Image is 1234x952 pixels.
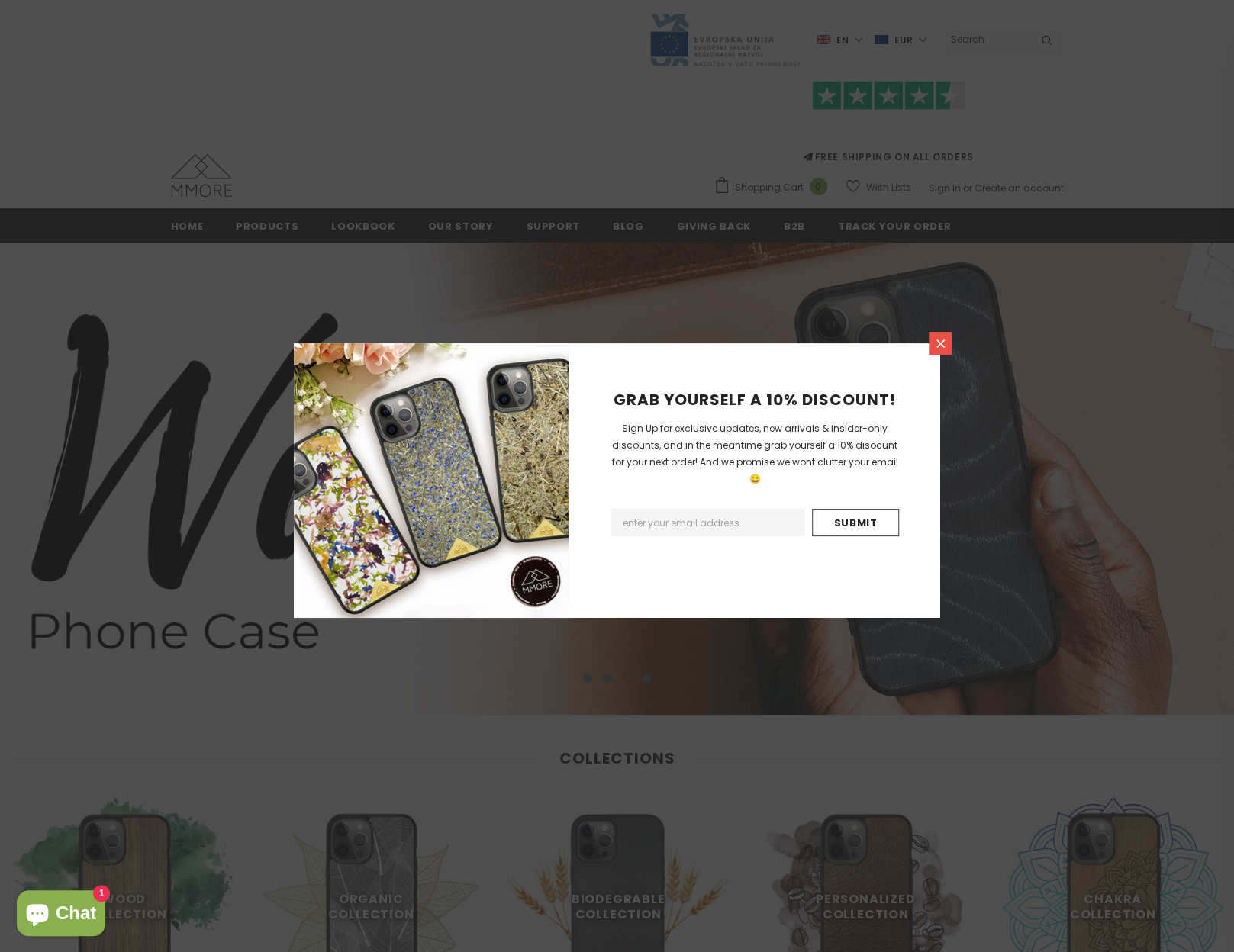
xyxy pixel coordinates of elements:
[611,509,804,536] input: Email Address
[812,509,899,536] input: Submit
[929,332,952,355] a: Close
[612,422,898,485] span: Sign Up for exclusive updates, new arrivals & insider-only discounts, and in the meantime grab yo...
[614,389,896,410] span: GRAB YOURSELF A 10% DISCOUNT!
[12,890,110,940] inbox-online-store-chat: Shopify online store chat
